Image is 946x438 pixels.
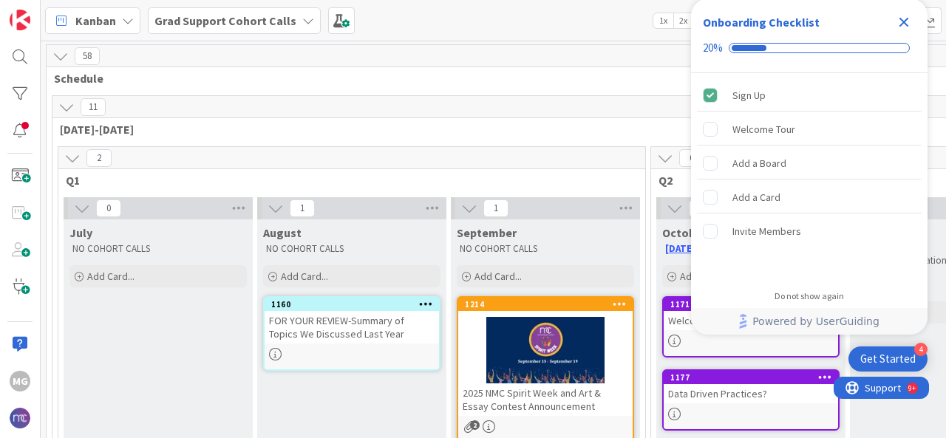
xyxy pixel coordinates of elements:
div: 1160 [271,299,439,309]
div: Invite Members [732,222,801,240]
span: Add Card... [281,270,328,283]
div: Get Started [860,352,916,366]
span: 2 [86,149,112,167]
img: Visit kanbanzone.com [10,10,30,30]
div: 1171Welcome Back & Key Updates [664,298,838,330]
span: 2x [673,13,693,28]
div: 1214 [465,299,633,309]
div: Footer [691,308,928,335]
div: 1171 [664,298,838,311]
div: Data Driven Practices? [664,384,838,403]
div: 1214 [458,298,633,311]
p: NO COHORT CALLS [72,243,244,255]
div: Close Checklist [892,10,916,34]
div: 20% [703,41,723,55]
div: FOR YOUR REVIEW-Summary of Topics We Discussed Last Year [265,311,439,343]
span: Add Card... [680,270,727,283]
a: [DATE]-[DATE] Cohort Call Schedule [665,242,829,255]
div: Checklist items [691,73,928,281]
div: Welcome Tour is incomplete. [697,113,922,146]
div: 1171 [670,299,838,309]
span: 2 [470,420,480,430]
span: 6 [679,149,704,167]
span: Powered by UserGuiding [752,312,879,330]
div: MG [10,371,30,391]
div: Sign Up is complete. [697,79,922,112]
div: 1160 [265,298,439,311]
div: Invite Members is incomplete. [697,215,922,247]
div: 1160FOR YOUR REVIEW-Summary of Topics We Discussed Last Year [265,298,439,343]
p: NO COHORT CALLS [266,243,438,255]
span: 1x [653,13,673,28]
span: 0 [96,199,121,217]
div: 1177Data Driven Practices? [664,371,838,403]
span: Add Card... [87,270,135,283]
div: 4 [914,343,928,356]
p: NO COHORT CALLS [460,243,631,255]
div: Checklist progress: 20% [703,41,916,55]
div: Sign Up [732,86,766,104]
span: 11 [81,98,106,116]
b: Grad Support Cohort Calls [154,13,296,28]
div: 9+ [75,6,82,18]
div: Add a Card is incomplete. [697,181,922,213]
div: Add a Board [732,154,786,172]
div: Welcome Tour [732,120,795,138]
img: avatar [10,408,30,428]
span: August [263,225,302,240]
span: July [69,225,92,240]
span: 1 [290,199,315,217]
div: Open Get Started checklist, remaining modules: 4 [848,346,928,372]
div: Add a Card [732,188,780,206]
span: October [662,225,707,240]
span: 5 [689,199,714,217]
div: 2025 NMC Spirit Week and Art & Essay Contest Announcement [458,383,633,416]
div: Welcome Back & Key Updates [664,311,838,330]
div: 1177 [664,371,838,384]
a: Powered by UserGuiding [698,308,920,335]
span: Q1 [66,173,627,188]
span: 1 [483,199,508,217]
div: Onboarding Checklist [703,13,820,31]
span: Add Card... [474,270,522,283]
span: 58 [75,47,100,65]
span: Kanban [75,12,116,30]
div: 12142025 NMC Spirit Week and Art & Essay Contest Announcement [458,298,633,416]
span: Support [31,2,67,20]
span: September [457,225,517,240]
div: 1177 [670,372,838,383]
div: Do not show again [775,290,844,302]
div: Add a Board is incomplete. [697,147,922,179]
